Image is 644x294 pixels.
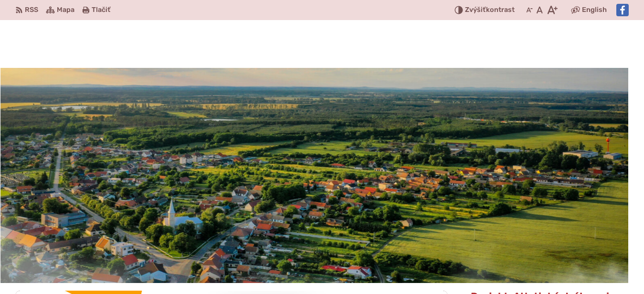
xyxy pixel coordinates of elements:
span: Zvýšiť [465,6,486,14]
span: RSS [25,4,38,16]
span: Mapa [57,4,74,16]
a: English [580,4,609,16]
span: kontrast [465,6,515,14]
span: English [582,4,607,16]
span: Tlačiť [92,6,110,14]
img: Prejsť na Facebook stránku [616,4,629,16]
